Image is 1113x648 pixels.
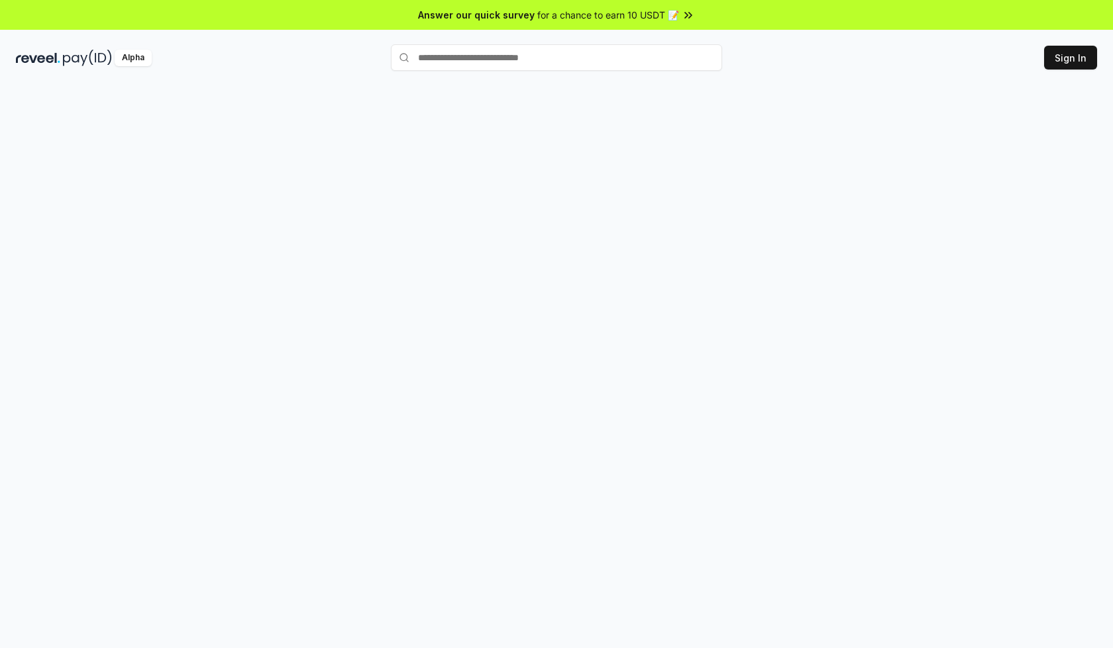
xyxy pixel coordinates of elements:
[537,8,679,22] span: for a chance to earn 10 USDT 📝
[63,50,112,66] img: pay_id
[16,50,60,66] img: reveel_dark
[1044,46,1097,69] button: Sign In
[115,50,152,66] div: Alpha
[418,8,535,22] span: Answer our quick survey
